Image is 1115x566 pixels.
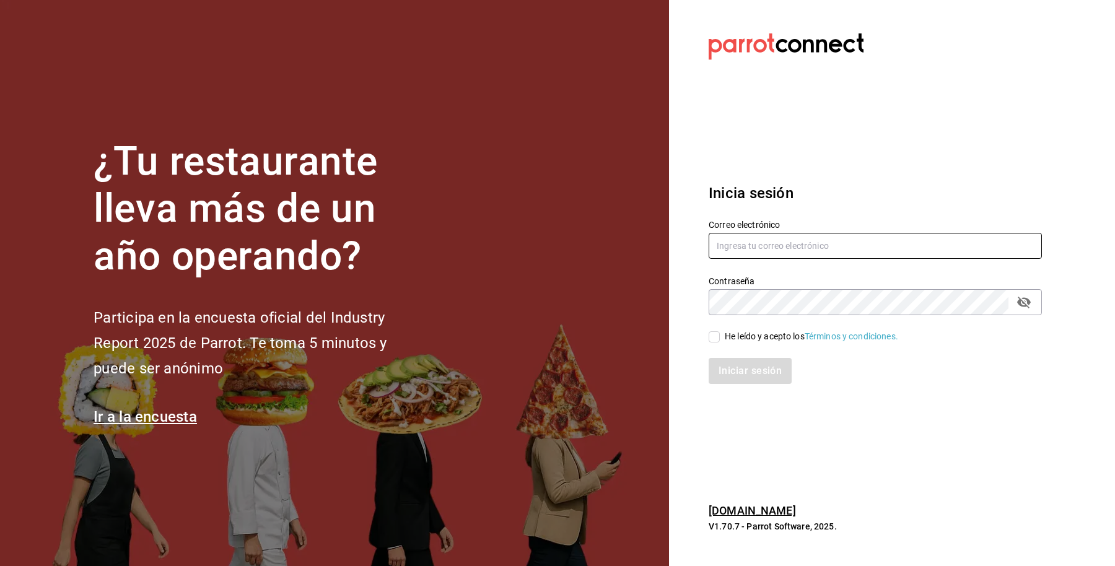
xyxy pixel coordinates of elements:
p: V1.70.7 - Parrot Software, 2025. [709,520,1042,533]
a: Términos y condiciones. [805,331,898,341]
h2: Participa en la encuesta oficial del Industry Report 2025 de Parrot. Te toma 5 minutos y puede se... [94,305,428,381]
h3: Inicia sesión [709,182,1042,204]
h1: ¿Tu restaurante lleva más de un año operando? [94,138,428,281]
a: [DOMAIN_NAME] [709,504,796,517]
input: Ingresa tu correo electrónico [709,233,1042,259]
a: Ir a la encuesta [94,408,197,425]
div: He leído y acepto los [725,330,898,343]
button: passwordField [1013,292,1034,313]
label: Contraseña [709,276,1042,285]
label: Correo electrónico [709,220,1042,229]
